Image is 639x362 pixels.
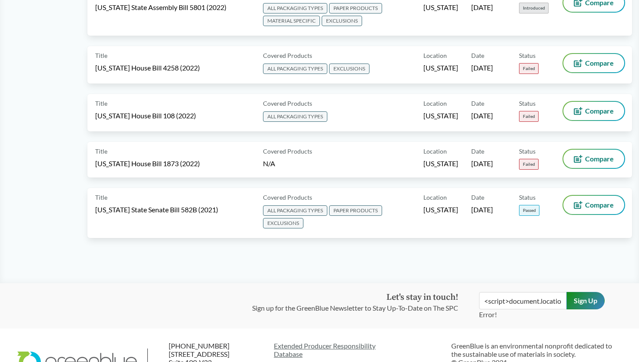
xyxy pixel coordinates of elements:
[563,150,624,168] button: Compare
[329,205,382,216] span: PAPER PRODUCTS
[263,99,312,108] span: Covered Products
[263,218,303,228] span: EXCLUSIONS
[423,51,447,60] span: Location
[585,155,614,162] span: Compare
[95,3,226,12] span: [US_STATE] State Assembly Bill 5801 (2022)
[471,99,484,108] span: Date
[423,99,447,108] span: Location
[585,60,614,67] span: Compare
[95,205,218,215] span: [US_STATE] State Senate Bill 582B (2021)
[519,99,536,108] span: Status
[95,159,200,168] span: [US_STATE] House Bill 1873 (2022)
[252,303,458,313] p: Sign up for the GreenBlue Newsletter to Stay Up-To-Date on The SPC
[519,193,536,202] span: Status
[519,3,549,13] span: Introduced
[471,51,484,60] span: Date
[519,205,539,216] span: Passed
[322,16,362,26] span: EXCLUSIONS
[566,292,605,309] input: Sign Up
[423,159,458,168] span: [US_STATE]
[563,102,624,120] button: Compare
[95,147,107,156] span: Title
[519,111,539,122] span: Failed
[519,51,536,60] span: Status
[423,63,458,73] span: [US_STATE]
[95,99,107,108] span: Title
[274,342,444,358] a: Extended Producer ResponsibilityDatabase
[423,205,458,215] span: [US_STATE]
[471,111,493,121] span: [DATE]
[329,3,382,13] span: PAPER PRODUCTS
[519,147,536,156] span: Status
[471,205,493,215] span: [DATE]
[563,54,624,72] button: Compare
[423,193,447,202] span: Location
[423,147,447,156] span: Location
[471,3,493,12] span: [DATE]
[471,159,493,168] span: [DATE]
[263,205,327,216] span: ALL PACKAGING TYPES
[479,309,567,320] p: Error!
[263,3,327,13] span: ALL PACKAGING TYPES
[585,201,614,208] span: Compare
[471,63,493,73] span: [DATE]
[423,3,458,12] span: [US_STATE]
[263,51,312,60] span: Covered Products
[95,111,196,121] span: [US_STATE] House Bill 108 (2022)
[519,159,539,170] span: Failed
[329,64,369,74] span: EXCLUSIONS
[563,196,624,214] button: Compare
[423,111,458,121] span: [US_STATE]
[263,16,320,26] span: MATERIAL SPECIFIC
[263,147,312,156] span: Covered Products
[585,107,614,114] span: Compare
[471,147,484,156] span: Date
[263,64,327,74] span: ALL PACKAGING TYPES
[95,193,107,202] span: Title
[386,292,458,303] strong: Let's stay in touch!
[263,159,275,168] span: N/A
[263,193,312,202] span: Covered Products
[263,111,327,122] span: ALL PACKAGING TYPES
[471,193,484,202] span: Date
[95,51,107,60] span: Title
[95,63,200,73] span: [US_STATE] House Bill 4258 (2022)
[519,63,539,74] span: Failed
